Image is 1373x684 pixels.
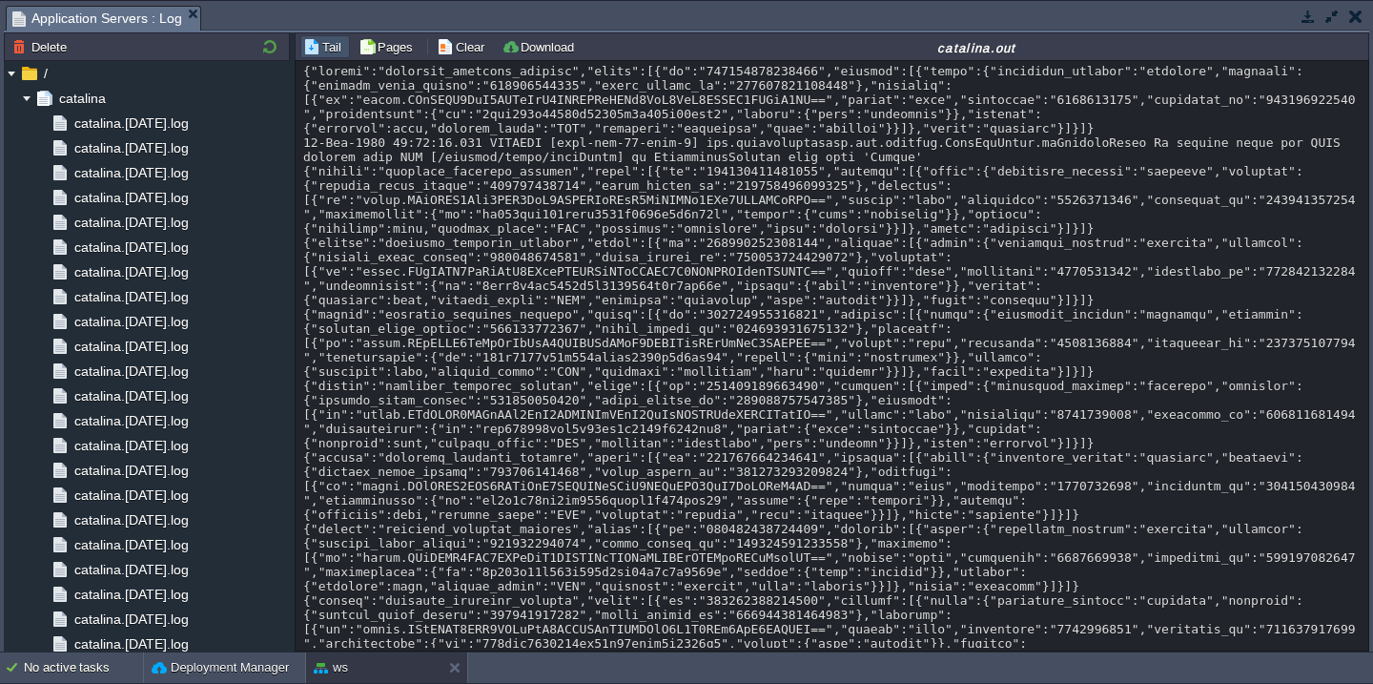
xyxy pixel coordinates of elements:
[303,38,347,55] button: Tail
[71,561,192,578] a: catalina.[DATE].log
[71,487,192,504] a: catalina.[DATE].log
[71,288,192,305] a: catalina.[DATE].log
[71,214,192,231] a: catalina.[DATE].log
[359,38,419,55] button: Pages
[71,189,192,206] a: catalina.[DATE].log
[71,164,192,181] a: catalina.[DATE].log
[587,39,1366,55] div: catalina.out
[71,114,192,132] a: catalina.[DATE].log
[71,511,192,529] a: catalina.[DATE].log
[12,7,182,31] span: Application Servers : Log
[71,338,192,355] a: catalina.[DATE].log
[437,38,490,55] button: Clear
[71,437,192,454] a: catalina.[DATE].log
[71,363,192,380] a: catalina.[DATE].log
[152,658,289,677] button: Deployment Manager
[71,238,192,256] a: catalina.[DATE].log
[71,586,192,603] a: catalina.[DATE].log
[71,263,192,280] a: catalina.[DATE].log
[314,658,348,677] button: ws
[71,139,192,156] a: catalina.[DATE].log
[12,38,72,55] button: Delete
[71,536,192,553] a: catalina.[DATE].log
[71,313,192,330] a: catalina.[DATE].log
[71,611,192,628] a: catalina.[DATE].log
[55,90,109,107] a: catalina
[24,653,143,683] div: No active tasks
[40,65,51,82] a: /
[71,462,192,479] a: catalina.[DATE].log
[71,635,192,653] a: catalina.[DATE].log
[502,38,580,55] button: Download
[71,412,192,429] a: catalina.[DATE].log
[1293,608,1354,665] iframe: chat widget
[71,387,192,404] a: catalina.[DATE].log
